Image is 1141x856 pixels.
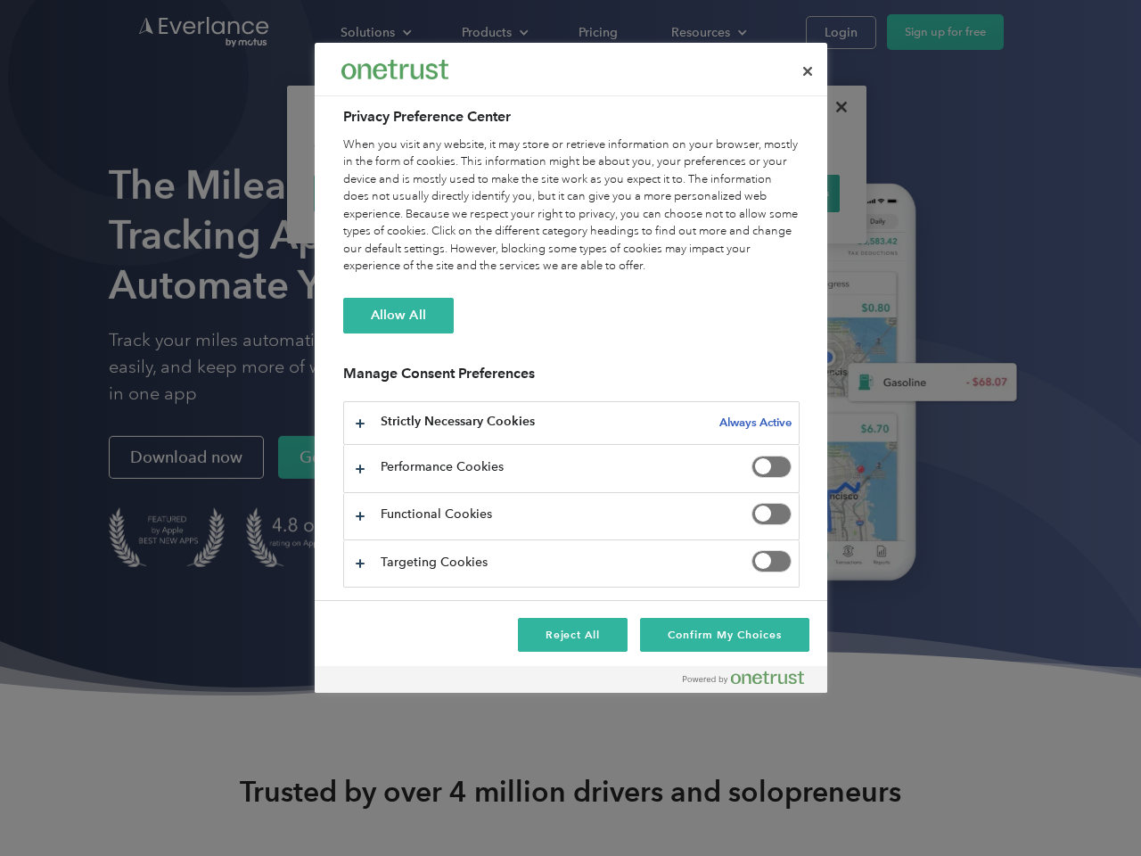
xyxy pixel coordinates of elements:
[341,60,448,78] img: Everlance
[343,136,800,276] div: When you visit any website, it may store or retrieve information on your browser, mostly in the f...
[341,52,448,87] div: Everlance
[788,52,827,91] button: Close
[315,43,827,693] div: Preference center
[343,365,800,392] h3: Manage Consent Preferences
[315,43,827,693] div: Privacy Preference Center
[518,618,628,652] button: Reject All
[683,671,804,685] img: Powered by OneTrust Opens in a new Tab
[343,298,454,333] button: Allow All
[640,618,809,652] button: Confirm My Choices
[343,106,800,128] h2: Privacy Preference Center
[683,671,818,693] a: Powered by OneTrust Opens in a new Tab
